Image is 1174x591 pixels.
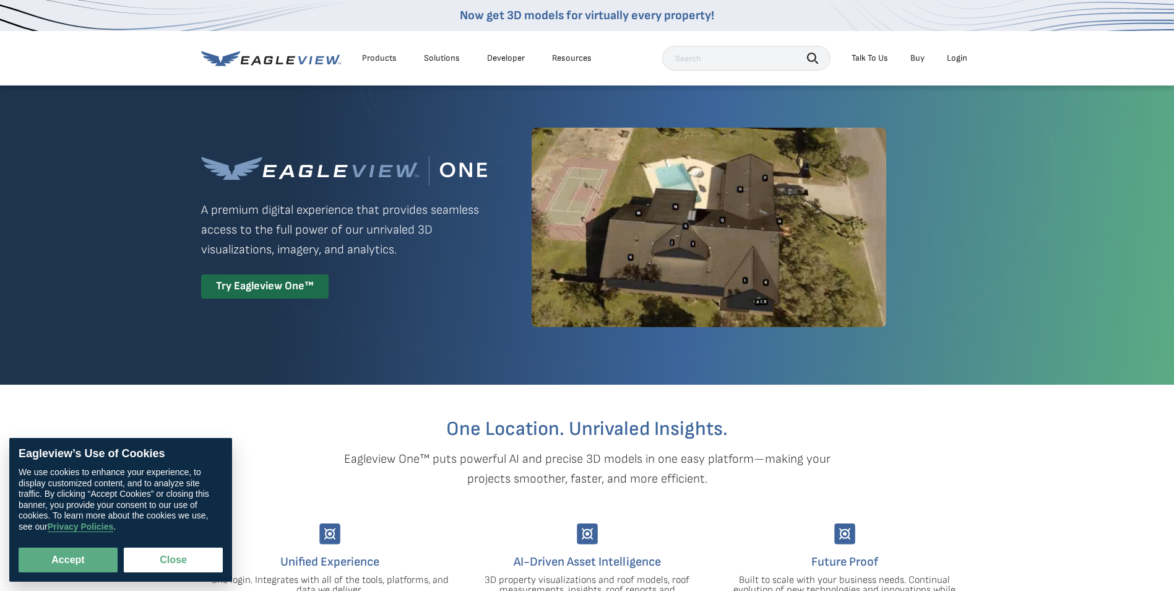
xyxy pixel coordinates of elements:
[662,46,831,71] input: Search
[19,447,223,461] div: Eagleview’s Use of Cookies
[947,53,967,64] div: Login
[210,552,449,572] h4: Unified Experience
[201,200,487,260] p: A premium digital experience that provides seamless access to the full power of our unrivaled 3D ...
[210,419,964,439] h2: One Location. Unrivaled Insights.
[577,523,598,545] img: Group-9744.svg
[460,8,714,23] a: Now get 3D models for virtually every property!
[910,53,925,64] a: Buy
[19,548,118,572] button: Accept
[725,552,964,572] h4: Future Proof
[487,53,525,64] a: Developer
[319,523,340,545] img: Group-9744.svg
[124,548,223,572] button: Close
[322,449,852,489] p: Eagleview One™ puts powerful AI and precise 3D models in one easy platform—making your projects s...
[424,53,460,64] div: Solutions
[19,467,223,532] div: We use cookies to enhance your experience, to display customized content, and to analyze site tra...
[48,522,114,532] a: Privacy Policies
[852,53,888,64] div: Talk To Us
[201,274,329,299] div: Try Eagleview One™
[201,156,487,185] img: Eagleview One™
[468,552,707,572] h4: AI-Driven Asset Intelligence
[362,53,397,64] div: Products
[834,523,855,545] img: Group-9744.svg
[552,53,592,64] div: Resources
